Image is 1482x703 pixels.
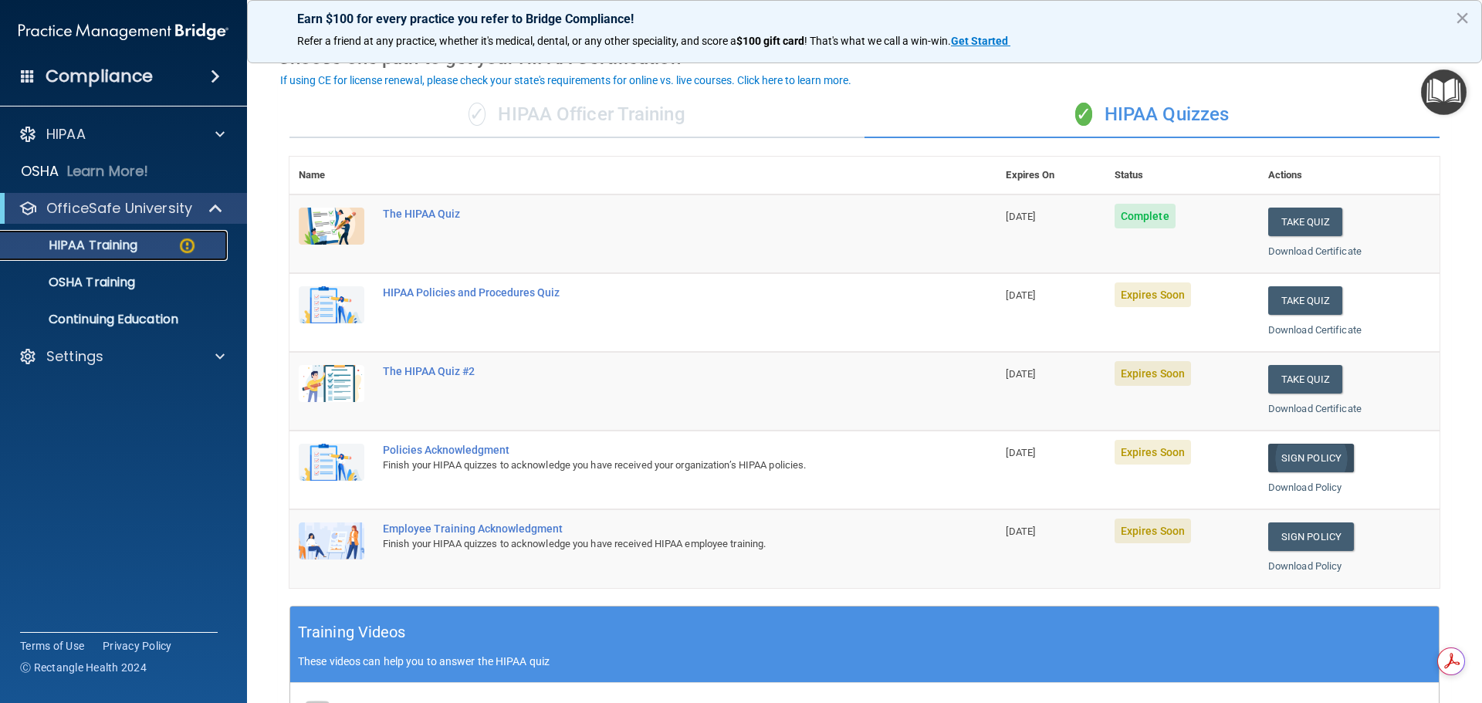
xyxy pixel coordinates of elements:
img: warning-circle.0cc9ac19.png [178,236,197,255]
span: [DATE] [1006,368,1035,380]
p: OSHA [21,162,59,181]
strong: $100 gift card [736,35,804,47]
div: If using CE for license renewal, please check your state's requirements for online vs. live cours... [280,75,851,86]
button: Take Quiz [1268,365,1342,394]
span: [DATE] [1006,526,1035,537]
strong: Get Started [951,35,1008,47]
button: If using CE for license renewal, please check your state's requirements for online vs. live cours... [278,73,854,88]
span: Ⓒ Rectangle Health 2024 [20,660,147,675]
div: HIPAA Policies and Procedures Quiz [383,286,919,299]
a: Download Certificate [1268,403,1362,414]
p: HIPAA Training [10,238,137,253]
a: Download Policy [1268,482,1342,493]
a: Download Certificate [1268,324,1362,336]
a: Download Policy [1268,560,1342,572]
a: Privacy Policy [103,638,172,654]
p: OfficeSafe University [46,199,192,218]
a: Get Started [951,35,1010,47]
img: PMB logo [19,16,228,47]
p: HIPAA [46,125,86,144]
button: Open Resource Center [1421,69,1467,115]
div: Employee Training Acknowledgment [383,522,919,535]
button: Take Quiz [1268,208,1342,236]
span: Complete [1115,204,1176,228]
span: [DATE] [1006,289,1035,301]
th: Status [1105,157,1259,194]
p: OSHA Training [10,275,135,290]
div: HIPAA Officer Training [289,92,864,138]
div: HIPAA Quizzes [864,92,1440,138]
div: Finish your HIPAA quizzes to acknowledge you have received HIPAA employee training. [383,535,919,553]
span: Expires Soon [1115,519,1191,543]
p: These videos can help you to answer the HIPAA quiz [298,655,1431,668]
span: [DATE] [1006,211,1035,222]
p: Settings [46,347,103,366]
span: ! That's what we call a win-win. [804,35,951,47]
button: Take Quiz [1268,286,1342,315]
div: Finish your HIPAA quizzes to acknowledge you have received your organization’s HIPAA policies. [383,456,919,475]
button: Close [1455,5,1470,30]
span: [DATE] [1006,447,1035,458]
th: Actions [1259,157,1440,194]
span: ✓ [1075,103,1092,126]
h4: Compliance [46,66,153,87]
h5: Training Videos [298,619,406,646]
span: Expires Soon [1115,440,1191,465]
a: Sign Policy [1268,444,1354,472]
span: Expires Soon [1115,282,1191,307]
th: Name [289,157,374,194]
a: Sign Policy [1268,522,1354,551]
span: Expires Soon [1115,361,1191,386]
div: The HIPAA Quiz #2 [383,365,919,377]
a: Settings [19,347,225,366]
a: Download Certificate [1268,245,1362,257]
span: ✓ [469,103,486,126]
th: Expires On [996,157,1105,194]
a: HIPAA [19,125,225,144]
p: Continuing Education [10,312,221,327]
div: The HIPAA Quiz [383,208,919,220]
a: OfficeSafe University [19,199,224,218]
p: Earn $100 for every practice you refer to Bridge Compliance! [297,12,1432,26]
a: Terms of Use [20,638,84,654]
p: Learn More! [67,162,149,181]
div: Policies Acknowledgment [383,444,919,456]
span: Refer a friend at any practice, whether it's medical, dental, or any other speciality, and score a [297,35,736,47]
